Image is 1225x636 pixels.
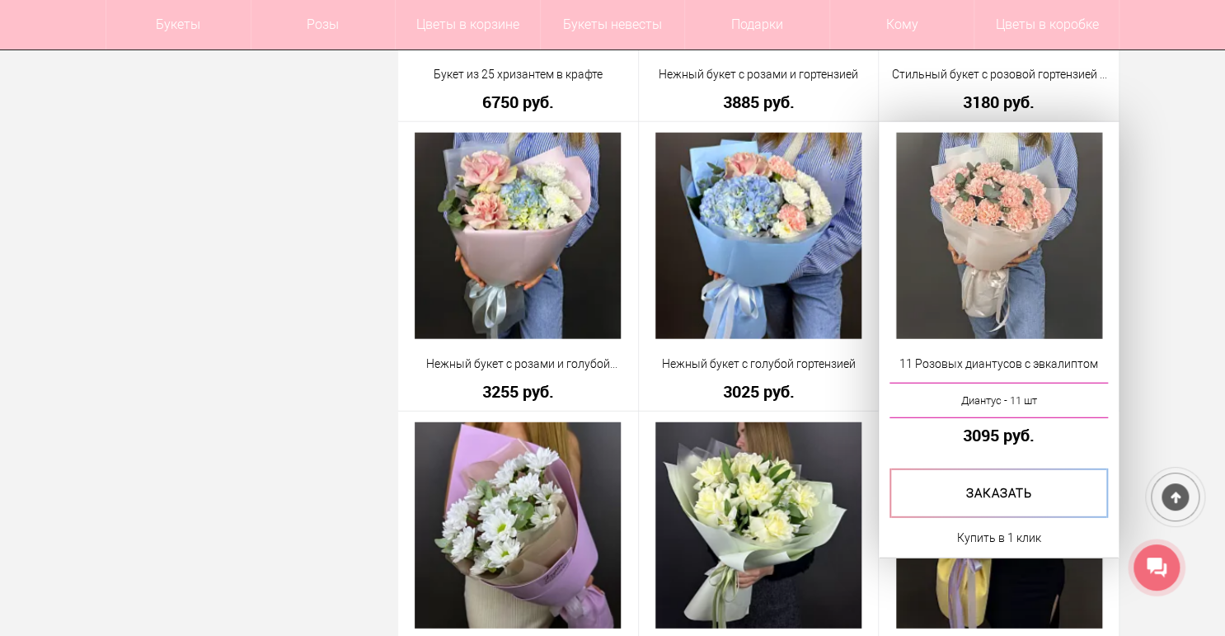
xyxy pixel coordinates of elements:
[889,356,1108,373] a: 11 Розовых диантусов с эвкалиптом
[415,133,621,339] img: Нежный букет с розами и голубой гортензией
[889,93,1108,111] a: 3180 руб.
[896,133,1102,339] img: 11 Розовых диантусов с эвкалиптом
[409,356,627,373] a: Нежный букет с розами и голубой гортензией
[655,422,861,629] img: Розы и Альстромерии
[650,93,868,111] a: 3885 руб.
[409,93,627,111] a: 6750 руб.
[415,422,621,629] img: Букет из Кустовой хризантемы с Зеленью
[889,383,1108,418] a: Диантус - 11 шт
[650,356,868,373] a: Нежный букет с голубой гортензией
[650,383,868,400] a: 3025 руб.
[409,383,627,400] a: 3255 руб.
[889,426,1108,444] a: 3095 руб.
[650,66,868,83] a: Нежный букет с розами и гортензией
[655,133,861,339] img: Нежный букет с голубой гортензией
[957,528,1041,548] a: Купить в 1 клик
[889,66,1108,83] a: Стильный букет с розовой гортензией и диантусами
[409,66,627,83] a: Букет из 25 хризантем в крафте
